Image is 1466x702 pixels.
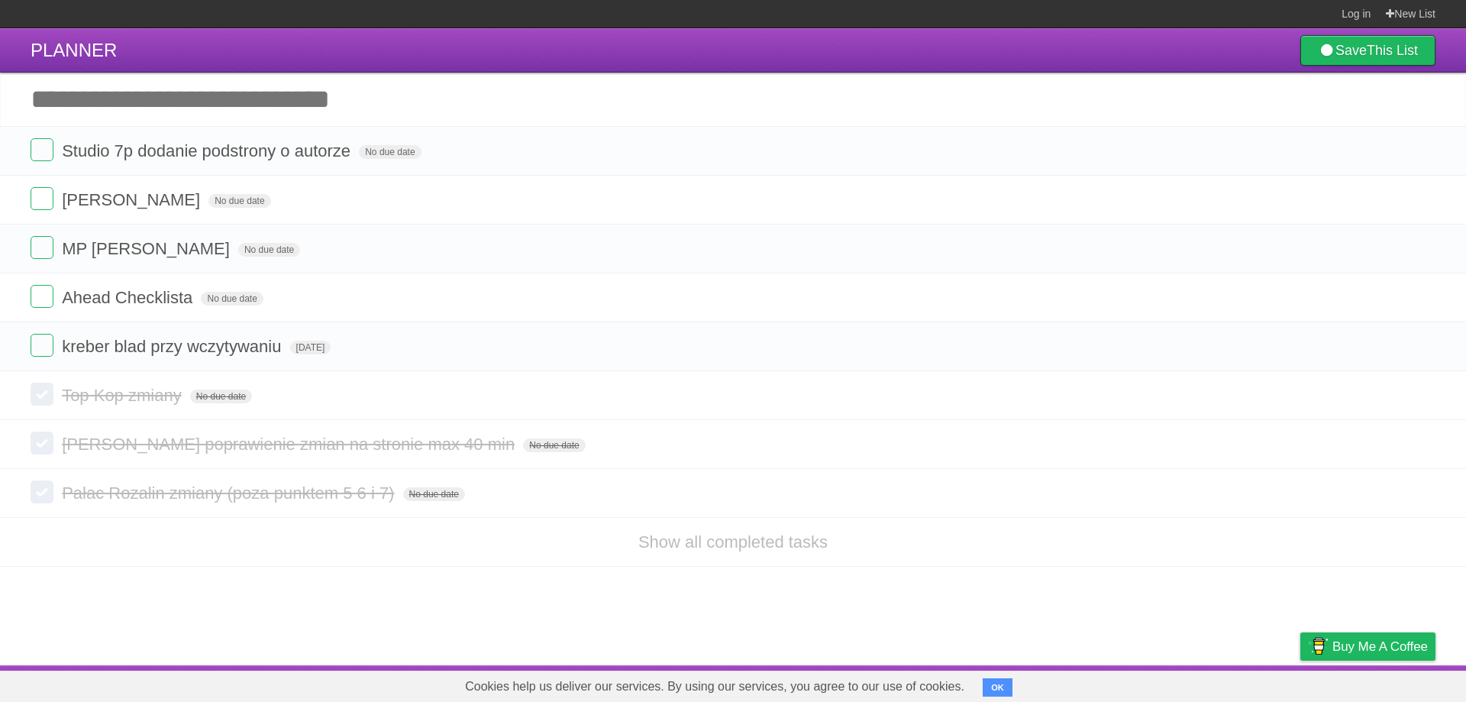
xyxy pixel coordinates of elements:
span: No due date [208,194,270,208]
label: Done [31,334,53,357]
label: Done [31,432,53,455]
span: [DATE] [290,341,331,354]
span: [PERSON_NAME] [62,190,204,209]
button: OK [983,678,1012,697]
a: Suggest a feature [1339,669,1435,698]
a: SaveThis List [1300,35,1435,66]
span: No due date [238,243,300,257]
span: kreber blad przy wczytywaniu [62,337,285,356]
span: No due date [201,292,263,306]
label: Done [31,236,53,259]
a: Show all completed tasks [638,532,828,552]
span: PLANNER [31,40,117,60]
span: Studio 7p dodanie podstrony o autorze [62,141,354,160]
a: Privacy [1280,669,1320,698]
span: MP [PERSON_NAME] [62,239,234,258]
span: Ahead Checklista [62,288,196,307]
a: Buy me a coffee [1300,632,1435,661]
a: Terms [1229,669,1262,698]
label: Done [31,187,53,210]
span: No due date [523,438,585,452]
label: Done [31,480,53,503]
a: Developers [1148,669,1209,698]
span: No due date [403,487,465,501]
span: Cookies help us deliver our services. By using our services, you agree to our use of cookies. [450,671,980,702]
span: No due date [190,390,252,403]
label: Done [31,285,53,308]
img: Buy me a coffee [1308,633,1329,659]
span: [PERSON_NAME] poprawienie zmian na stronie max 40 min [62,435,518,454]
label: Done [31,383,53,406]
b: This List [1367,43,1418,58]
span: No due date [359,145,421,159]
span: Top Kop zmiany [62,386,186,405]
span: Buy me a coffee [1332,633,1428,660]
label: Done [31,138,53,161]
span: Pałac Rozalin zmiany (poza punktem 5 6 i 7) [62,484,398,503]
a: About [1097,669,1129,698]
